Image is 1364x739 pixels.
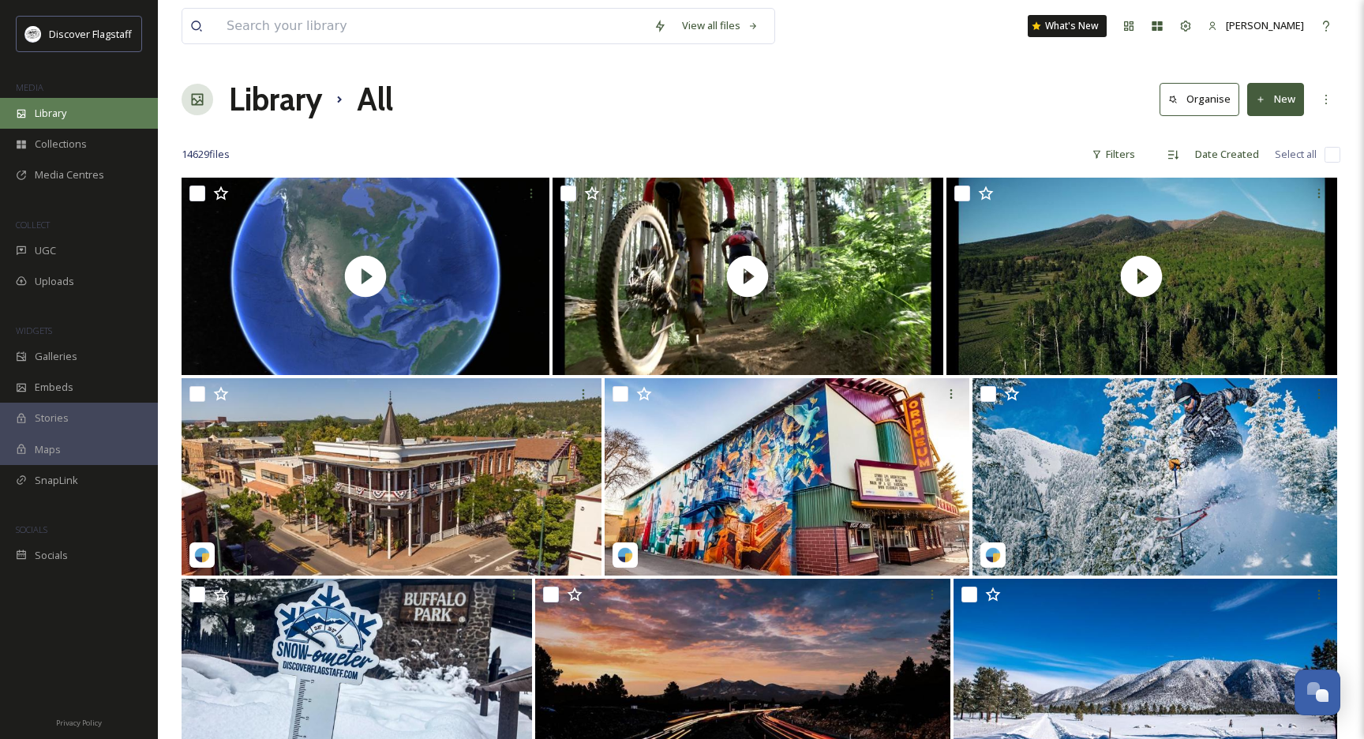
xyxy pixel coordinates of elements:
[617,547,633,563] img: snapsea-logo.png
[35,167,104,182] span: Media Centres
[49,27,132,41] span: Discover Flagstaff
[35,137,87,152] span: Collections
[1160,83,1247,115] a: Organise
[56,712,102,731] a: Privacy Policy
[1084,139,1143,170] div: Filters
[35,548,68,563] span: Socials
[1247,83,1304,115] button: New
[16,324,52,336] span: WIDGETS
[194,547,210,563] img: snapsea-logo.png
[35,274,74,289] span: Uploads
[25,26,41,42] img: Untitled%20design%20(1).png
[182,147,230,162] span: 14629 file s
[1028,15,1107,37] a: What's New
[35,106,66,121] span: Library
[35,380,73,395] span: Embeds
[946,178,1337,375] img: thumbnail
[1160,83,1239,115] button: Organise
[182,178,549,375] img: thumbnail
[553,178,943,375] img: thumbnail
[35,442,61,457] span: Maps
[229,76,322,123] a: Library
[16,523,47,535] span: SOCIALS
[1187,139,1267,170] div: Date Created
[35,243,56,258] span: UGC
[182,378,601,576] img: discoverflagstaff-1882522.jpg
[16,81,43,93] span: MEDIA
[1200,10,1312,41] a: [PERSON_NAME]
[56,718,102,728] span: Privacy Policy
[35,411,69,426] span: Stories
[35,473,78,488] span: SnapLink
[674,10,766,41] a: View all files
[357,76,393,123] h1: All
[219,9,646,43] input: Search your library
[985,547,1001,563] img: snapsea-logo.png
[1295,670,1340,715] button: Open Chat
[1275,147,1317,162] span: Select all
[972,378,1337,576] img: discoverflagstaff-1882502.jpg
[605,378,969,576] img: discoverflagstaff-1882513.jpg
[1226,18,1304,32] span: [PERSON_NAME]
[35,349,77,364] span: Galleries
[16,219,50,231] span: COLLECT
